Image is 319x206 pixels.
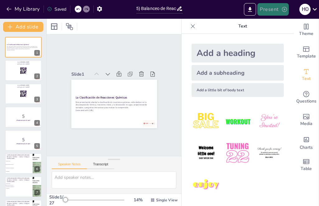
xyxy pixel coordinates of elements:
span: Síntesis (redox) [6,183,23,184]
strong: La Clasificación de Reacciones Químicas [75,88,126,103]
div: 6 [34,166,40,172]
p: Generated with [URL] [73,101,149,119]
p: and login with code [7,86,40,88]
div: Add text boxes [294,64,319,86]
p: La descomposición térmica del carbonato de calcio: CaCO3(s) → CaO(s) + CO2(g) se clasifica como… [7,154,31,159]
span: Position [66,23,73,30]
strong: ¡Prepárense para el quiz! [17,119,30,121]
p: 5 [7,136,40,143]
img: 4.jpeg [192,138,221,168]
div: 7 [34,190,40,195]
div: 6 [5,153,42,174]
img: 6.jpeg [255,138,284,168]
div: 3 [34,97,40,102]
div: 14 % [131,197,145,203]
div: 2 [34,73,40,79]
button: Present [257,3,288,16]
div: Slide 1 / 27 [49,194,64,206]
input: Insert title [136,4,177,13]
span: Doble sustitución (metátesis) [6,168,32,168]
strong: ¡Prepárense para el quiz! [17,143,30,144]
img: 7.jpeg [192,170,221,199]
button: H O [299,3,311,16]
strong: [DOMAIN_NAME] [20,61,29,63]
p: 5 [7,113,40,120]
p: Go to [7,84,40,86]
div: Add images, graphics, shapes or video [294,109,319,131]
button: Speaker Notes [52,162,87,169]
div: 5 [5,130,42,151]
p: Text [198,19,288,34]
div: Get real-time input from your audience [294,86,319,109]
div: 5 [34,143,40,149]
span: Template [297,53,316,60]
span: Questions [296,98,317,105]
div: 4 [5,107,42,127]
p: La descomposición térmica del carbonato de calcio: CaCO3(s) → CaO(s) + CO2(g) se clasifica como… [7,201,31,206]
span: Table [301,165,312,172]
div: Saved [47,6,66,12]
img: 3.jpeg [255,107,284,136]
button: Transcript [87,162,115,169]
img: 2.jpeg [223,107,252,136]
div: Layout [49,22,59,32]
div: Slide 1 [76,63,95,73]
div: 1 [5,37,42,58]
div: Change the overall theme [294,19,319,41]
span: Charts [300,144,313,151]
div: Add a subheading [192,65,284,81]
div: Add charts and graphs [294,131,319,154]
img: 1.jpeg [192,107,221,136]
div: 2 [5,60,42,81]
span: Single View [156,198,178,203]
span: Doble sustitución (metátesis) [6,187,23,187]
div: H O [299,4,311,15]
strong: [DOMAIN_NAME] [20,84,29,86]
div: Add a heading [192,44,284,63]
button: Export to PowerPoint [244,3,256,16]
span: Media [300,120,312,127]
p: Esta presentación aborda la clasificación de reacciones químicas, enfocándose en la descomposició... [7,46,40,49]
div: 4 [34,120,40,126]
img: 5.jpeg [223,138,252,168]
div: 3 [5,83,42,104]
p: and login with code [7,63,40,65]
p: La descomposición térmica del carbonato de calcio: CaCO3(s) → CaO(s) + CO2(g) se clasifica como… [7,178,31,183]
button: Add slide [3,22,43,32]
div: Add a table [294,154,319,176]
div: 1 [34,50,40,56]
strong: La Clasificación de Reacciones Químicas [7,44,29,45]
div: Add ready made slides [294,41,319,64]
p: Esta presentación aborda la clasificación de reacciones químicas, enfocándose en la descomposició... [74,93,150,117]
div: 7 [5,176,42,197]
p: Generated with [URL] [7,49,40,51]
button: My Library [5,4,42,14]
div: Add a little bit of body text [192,83,284,97]
span: Text [302,75,311,82]
p: Go to [7,61,40,63]
span: Theme [299,30,313,37]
